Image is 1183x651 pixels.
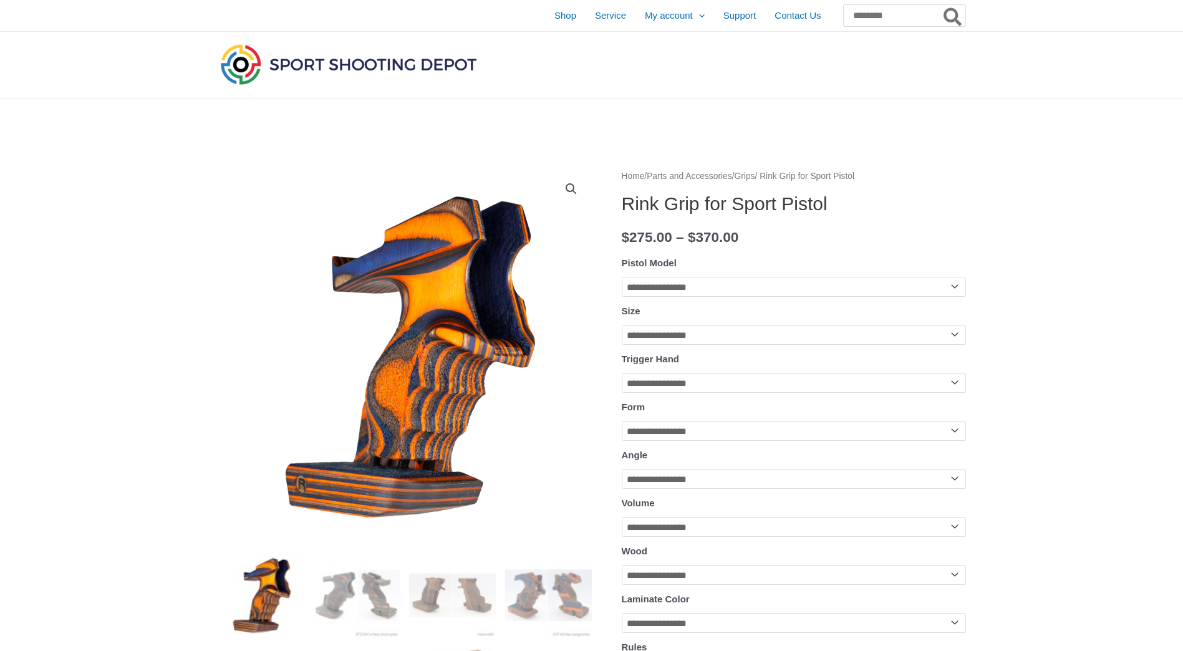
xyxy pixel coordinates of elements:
label: Size [622,306,640,316]
a: Grips [735,171,755,181]
bdi: 370.00 [688,229,738,245]
label: Wood [622,546,647,556]
span: $ [622,229,630,245]
label: Pistol Model [622,258,677,268]
label: Volume [622,498,655,508]
img: Rink Grip for Sport Pistol - Image 4 [505,552,592,639]
label: Form [622,402,645,412]
span: $ [688,229,696,245]
a: View full-screen image gallery [560,178,582,200]
a: Home [622,171,645,181]
img: Rink Grip for Sport Pistol [218,552,304,639]
span: – [676,229,684,245]
nav: Breadcrumb [622,168,966,185]
img: Rink Grip for Sport Pistol - Image 3 [409,552,496,639]
button: Search [941,5,965,26]
img: Rink Grip for Sport Pistol - Image 2 [313,552,400,639]
h1: Rink Grip for Sport Pistol [622,193,966,215]
label: Angle [622,450,648,460]
bdi: 275.00 [622,229,672,245]
a: Parts and Accessories [647,171,732,181]
label: Trigger Hand [622,354,680,364]
label: Laminate Color [622,594,690,604]
img: Sport Shooting Depot [218,41,480,87]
